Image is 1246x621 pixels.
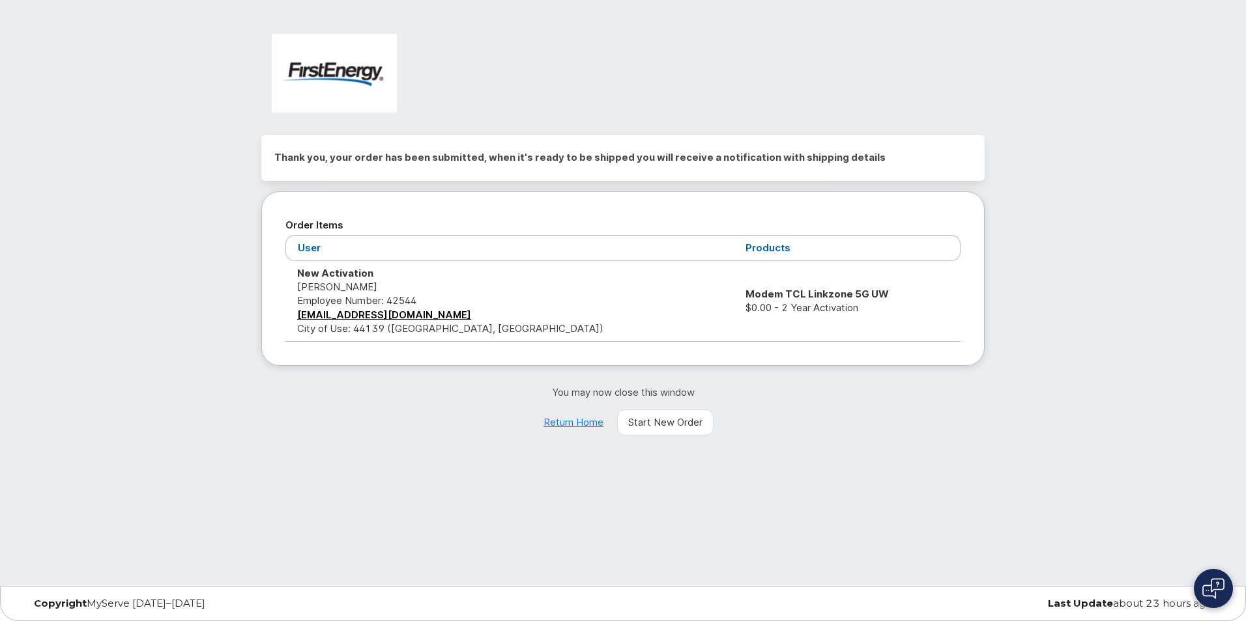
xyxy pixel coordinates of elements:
[272,34,397,113] img: FirstEnergy Corp
[1202,578,1224,599] img: Open chat
[297,294,416,307] span: Employee Number: 42544
[297,267,373,279] strong: New Activation
[285,215,961,235] h2: Order Items
[34,597,87,609] strong: Copyright
[734,261,961,342] td: $0.00 - 2 Year Activation
[617,409,714,435] a: Start New Order
[285,261,734,342] td: [PERSON_NAME] City of Use: 44139 ([GEOGRAPHIC_DATA], [GEOGRAPHIC_DATA])
[285,235,734,260] th: User
[261,385,985,399] p: You may now close this window
[734,235,961,260] th: Products
[297,309,471,321] a: [EMAIL_ADDRESS][DOMAIN_NAME]
[822,598,1222,609] div: about 23 hours ago
[274,148,972,167] h2: Thank you, your order has been submitted, when it's ready to be shipped you will receive a notifi...
[1048,597,1113,609] strong: Last Update
[746,288,889,300] strong: Modem TCL Linkzone 5G UW
[532,409,615,435] a: Return Home
[24,598,424,609] div: MyServe [DATE]–[DATE]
